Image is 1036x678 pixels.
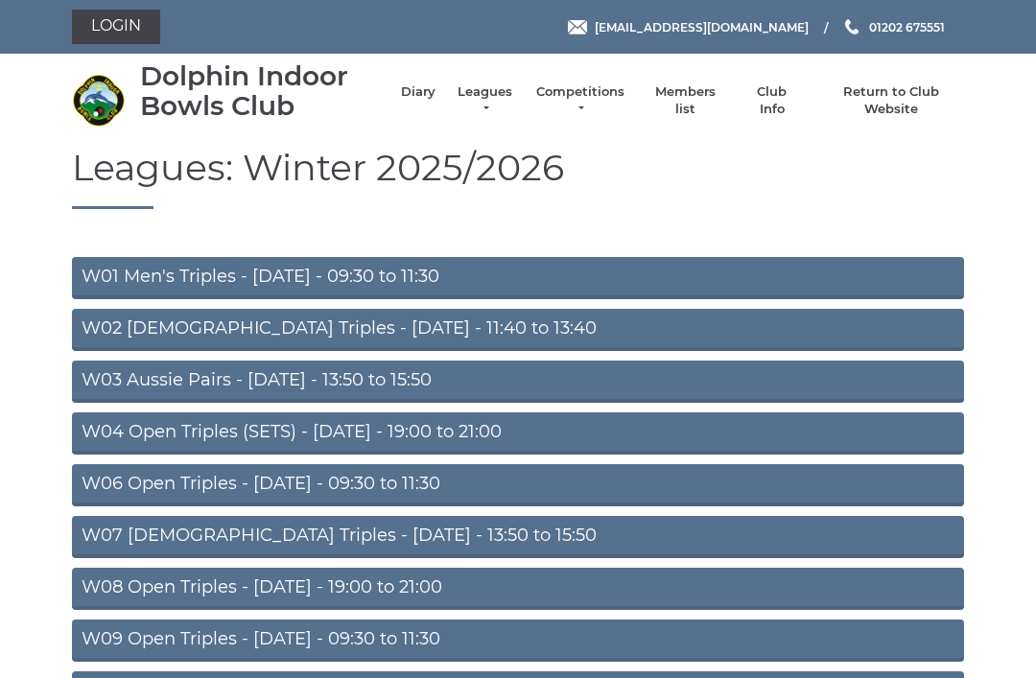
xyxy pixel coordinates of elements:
[72,74,125,127] img: Dolphin Indoor Bowls Club
[819,83,964,118] a: Return to Club Website
[72,361,964,403] a: W03 Aussie Pairs - [DATE] - 13:50 to 15:50
[534,83,626,118] a: Competitions
[845,19,859,35] img: Phone us
[72,568,964,610] a: W08 Open Triples - [DATE] - 19:00 to 21:00
[595,19,809,34] span: [EMAIL_ADDRESS][DOMAIN_NAME]
[72,516,964,558] a: W07 [DEMOGRAPHIC_DATA] Triples - [DATE] - 13:50 to 15:50
[744,83,800,118] a: Club Info
[401,83,436,101] a: Diary
[842,18,945,36] a: Phone us 01202 675551
[645,83,724,118] a: Members list
[455,83,515,118] a: Leagues
[72,620,964,662] a: W09 Open Triples - [DATE] - 09:30 to 11:30
[72,309,964,351] a: W02 [DEMOGRAPHIC_DATA] Triples - [DATE] - 11:40 to 13:40
[72,10,160,44] a: Login
[568,18,809,36] a: Email [EMAIL_ADDRESS][DOMAIN_NAME]
[72,257,964,299] a: W01 Men's Triples - [DATE] - 09:30 to 11:30
[568,20,587,35] img: Email
[72,464,964,506] a: W06 Open Triples - [DATE] - 09:30 to 11:30
[72,148,964,210] h1: Leagues: Winter 2025/2026
[72,412,964,455] a: W04 Open Triples (SETS) - [DATE] - 19:00 to 21:00
[140,61,382,121] div: Dolphin Indoor Bowls Club
[869,19,945,34] span: 01202 675551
